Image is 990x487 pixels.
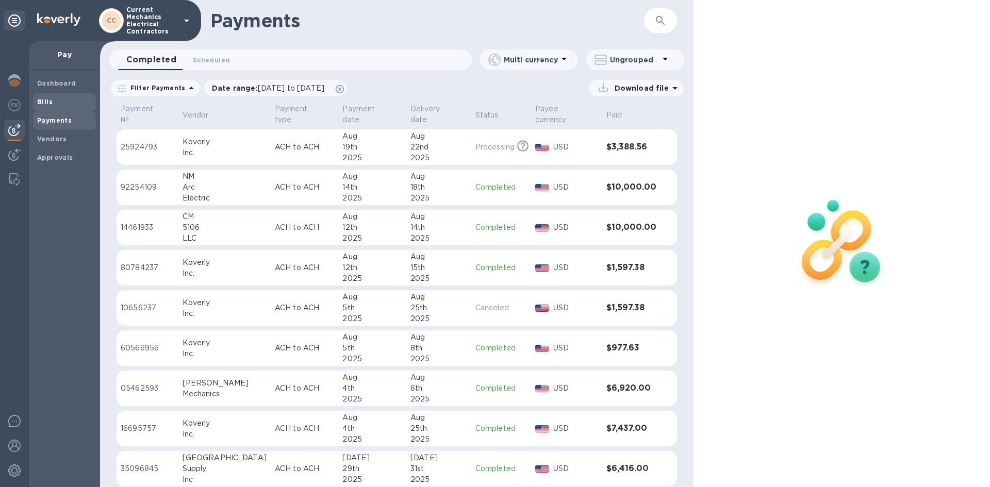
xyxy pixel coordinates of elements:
p: ACH to ACH [275,222,335,233]
div: 29th [342,463,402,474]
p: ACH to ACH [275,343,335,354]
div: 2025 [410,354,467,364]
p: Processing [475,142,515,153]
p: 60566956 [121,343,174,354]
p: ACH to ACH [275,262,335,273]
div: 25th [410,423,467,434]
p: USD [553,423,598,434]
div: Inc. [183,268,267,279]
p: Vendor [183,110,209,121]
div: 2025 [342,434,402,445]
img: USD [535,224,549,231]
span: Paid [606,110,636,121]
img: USD [535,425,549,432]
div: 5106 [183,222,267,233]
div: 2025 [410,273,467,284]
span: Delivery date [410,104,467,125]
img: USD [535,305,549,312]
div: 8th [410,343,467,354]
p: Date range : [212,83,329,93]
p: USD [553,262,598,273]
div: 18th [410,182,467,193]
div: [GEOGRAPHIC_DATA] [183,452,267,463]
span: Payment date [342,104,402,125]
h1: Payments [210,10,584,31]
div: 6th [410,383,467,394]
div: 2025 [410,394,467,405]
p: ACH to ACH [275,303,335,313]
h3: $1,597.38 [606,303,656,313]
div: Aug [410,412,467,423]
div: Unpin categories [4,10,25,31]
div: Aug [342,211,402,222]
p: ACH to ACH [275,383,335,394]
div: [PERSON_NAME] [183,378,267,389]
img: USD [535,345,549,352]
div: 2025 [342,474,402,485]
h3: $10,000.00 [606,182,656,192]
div: 2025 [342,153,402,163]
div: Aug [410,131,467,142]
p: Canceled [475,303,527,313]
div: Mechanics [183,389,267,399]
p: USD [553,182,598,193]
div: 2025 [342,273,402,284]
div: 19th [342,142,402,153]
p: USD [553,463,598,474]
div: Date range:[DATE] to [DATE] [204,80,346,96]
span: Payee currency [535,104,598,125]
p: Download file [610,83,669,93]
img: Foreign exchange [8,99,21,111]
div: Aug [342,251,402,262]
div: 5th [342,343,402,354]
div: Aug [410,251,467,262]
div: 14th [342,182,402,193]
img: USD [535,385,549,392]
div: Inc. [183,308,267,319]
span: Completed [126,53,176,67]
div: 2025 [410,474,467,485]
p: ACH to ACH [275,182,335,193]
div: [DATE] [410,452,467,463]
p: ACH to ACH [275,463,335,474]
span: Vendor [183,110,222,121]
p: Status [475,110,499,121]
span: [DATE] to [DATE] [258,84,324,92]
div: 31st [410,463,467,474]
p: Payee currency [535,104,585,125]
h3: $3,388.56 [606,142,656,152]
p: Ungrouped [610,55,659,65]
b: Bills [37,98,53,106]
h3: $6,920.00 [606,383,656,393]
p: USD [553,303,598,313]
p: Pay [37,49,92,60]
div: Aug [410,171,467,182]
div: Inc. [183,147,267,158]
h3: $7,437.00 [606,424,656,433]
p: Completed [475,463,527,474]
b: Dashboard [37,79,76,87]
p: USD [553,142,598,153]
div: 2025 [342,193,402,204]
div: Aug [342,372,402,383]
p: 35096845 [121,463,174,474]
div: NM [183,171,267,182]
p: USD [553,383,598,394]
div: 14th [410,222,467,233]
span: Scheduled [193,55,230,65]
p: 14461933 [121,222,174,233]
img: USD [535,465,549,473]
h3: $1,597.38 [606,263,656,273]
p: 10656237 [121,303,174,313]
p: ACH to ACH [275,142,335,153]
div: 4th [342,383,402,394]
div: 2025 [342,354,402,364]
div: CM [183,211,267,222]
div: 5th [342,303,402,313]
div: 2025 [410,313,467,324]
p: 05462593 [121,383,174,394]
div: Aug [342,412,402,423]
div: 12th [342,222,402,233]
h3: $10,000.00 [606,223,656,232]
p: Completed [475,383,527,394]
